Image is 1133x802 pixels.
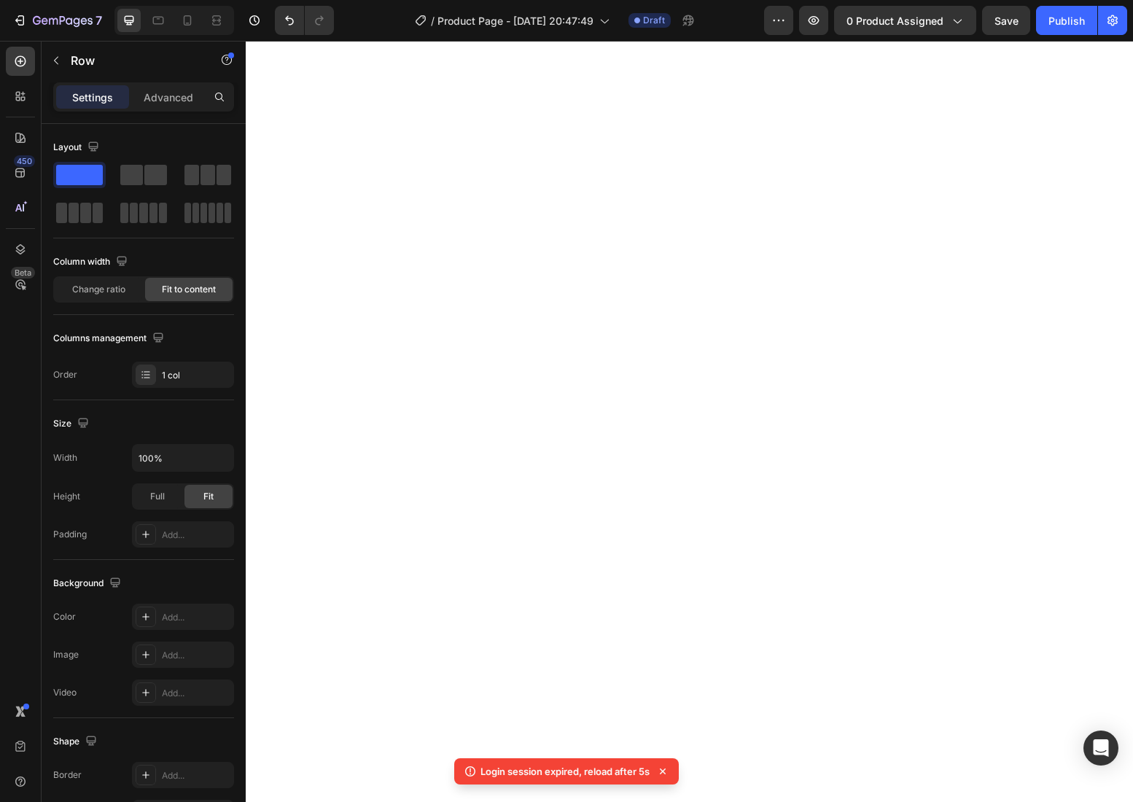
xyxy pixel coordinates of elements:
p: Settings [72,90,113,105]
input: Auto [133,445,233,471]
div: Video [53,686,77,699]
div: Image [53,648,79,661]
div: Columns management [53,329,167,349]
div: Publish [1048,13,1085,28]
p: Advanced [144,90,193,105]
div: Color [53,610,76,623]
div: Column width [53,252,131,272]
button: 0 product assigned [834,6,976,35]
div: Add... [162,649,230,662]
div: Add... [162,611,230,624]
div: Beta [11,267,35,279]
p: Login session expired, reload after 5s [480,764,650,779]
span: Fit to content [162,283,216,296]
div: Undo/Redo [275,6,334,35]
p: Row [71,52,195,69]
span: Product Page - [DATE] 20:47:49 [437,13,593,28]
button: Publish [1036,6,1097,35]
div: Padding [53,528,87,541]
iframe: Design area [246,41,1133,802]
div: Add... [162,769,230,782]
div: Add... [162,687,230,700]
div: Height [53,490,80,503]
button: 7 [6,6,109,35]
div: Open Intercom Messenger [1083,731,1118,766]
span: Save [994,15,1019,27]
div: 450 [14,155,35,167]
div: 1 col [162,369,230,382]
span: / [431,13,435,28]
span: Change ratio [72,283,125,296]
p: 7 [96,12,102,29]
div: Border [53,768,82,782]
div: Width [53,451,77,464]
div: Background [53,574,124,593]
div: Size [53,414,92,434]
span: Draft [643,14,665,27]
span: Fit [203,490,214,503]
span: Full [150,490,165,503]
div: Add... [162,529,230,542]
div: Shape [53,732,100,752]
div: Layout [53,138,102,157]
div: Order [53,368,77,381]
span: 0 product assigned [846,13,943,28]
button: Save [982,6,1030,35]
